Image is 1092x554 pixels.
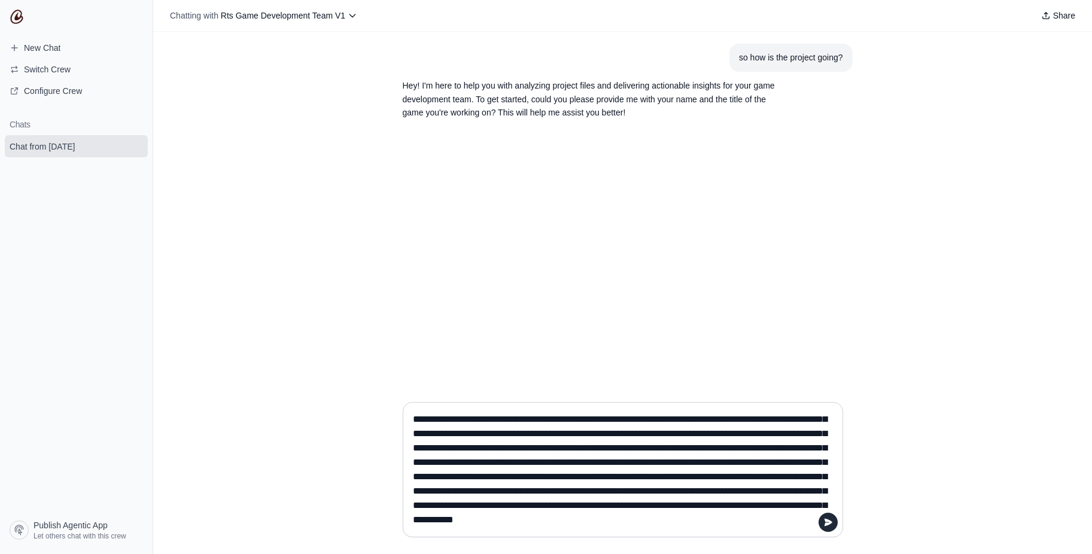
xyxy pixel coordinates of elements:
[34,519,108,531] span: Publish Agentic App
[24,85,82,97] span: Configure Crew
[729,44,853,72] section: User message
[10,10,24,24] img: CrewAI Logo
[5,60,148,79] button: Switch Crew
[221,11,345,20] span: Rts Game Development Team V1
[393,72,795,127] section: Response
[739,51,843,65] div: so how is the project going?
[1036,7,1080,24] button: Share
[10,141,75,153] span: Chat from [DATE]
[5,38,148,57] a: New Chat
[24,42,60,54] span: New Chat
[5,516,148,544] a: Publish Agentic App Let others chat with this crew
[165,7,362,24] button: Chatting with Rts Game Development Team V1
[24,63,71,75] span: Switch Crew
[1053,10,1075,22] span: Share
[34,531,126,541] span: Let others chat with this crew
[403,79,786,120] p: Hey! I'm here to help you with analyzing project files and delivering actionable insights for you...
[5,135,148,157] a: Chat from [DATE]
[170,10,218,22] span: Chatting with
[5,81,148,101] a: Configure Crew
